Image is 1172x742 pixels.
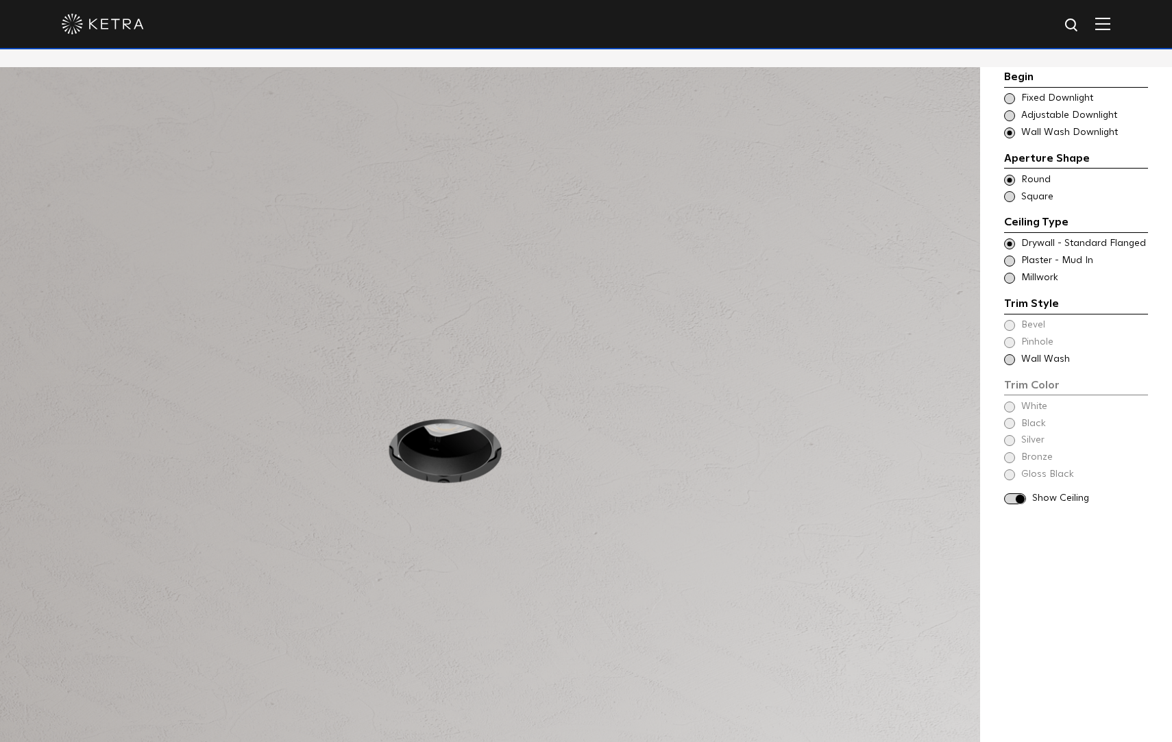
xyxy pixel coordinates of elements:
div: Ceiling Type [1004,214,1148,233]
span: Square [1021,190,1147,204]
span: Millwork [1021,271,1147,285]
div: Aperture Shape [1004,150,1148,169]
span: Plaster - Mud In [1021,254,1147,268]
img: Hamburger%20Nav.svg [1095,17,1110,30]
span: Show Ceiling [1032,492,1148,506]
img: ketra-logo-2019-white [62,14,144,34]
span: Drywall - Standard Flanged [1021,237,1147,251]
span: Wall Wash [1021,353,1147,367]
div: Trim Style [1004,295,1148,314]
span: Fixed Downlight [1021,92,1147,106]
span: Round [1021,173,1147,187]
span: Adjustable Downlight [1021,109,1147,123]
div: Begin [1004,69,1148,88]
img: search icon [1064,17,1081,34]
span: Wall Wash Downlight [1021,126,1147,140]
